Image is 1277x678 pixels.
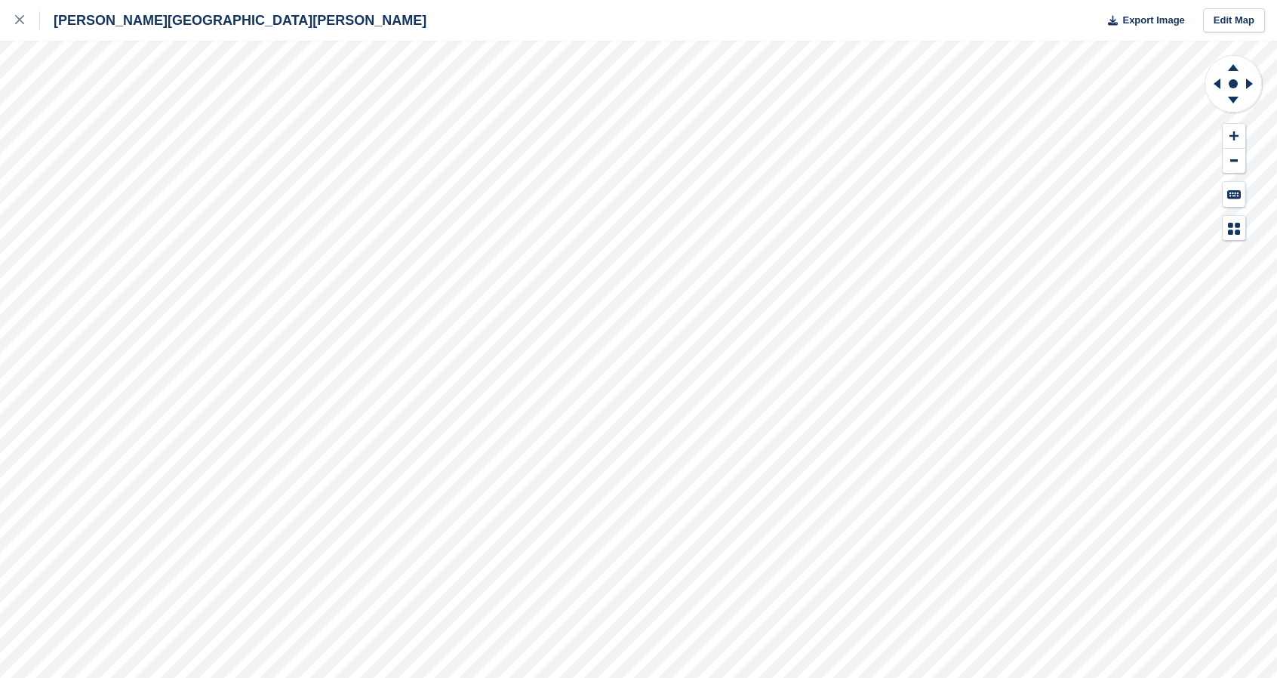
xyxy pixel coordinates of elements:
div: [PERSON_NAME][GEOGRAPHIC_DATA][PERSON_NAME] [40,11,426,29]
button: Map Legend [1223,216,1245,241]
button: Zoom Out [1223,149,1245,174]
a: Edit Map [1203,8,1265,33]
span: Export Image [1122,13,1184,28]
button: Export Image [1099,8,1185,33]
button: Zoom In [1223,124,1245,149]
button: Keyboard Shortcuts [1223,182,1245,207]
